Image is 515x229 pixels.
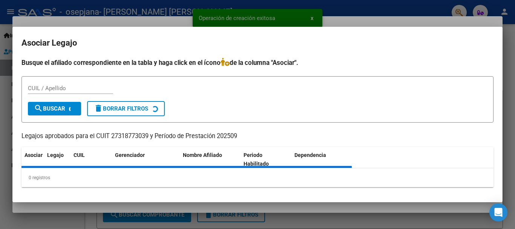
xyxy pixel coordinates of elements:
span: CUIL [74,152,85,158]
datatable-header-cell: Dependencia [291,147,352,172]
span: Buscar [34,105,65,112]
span: Dependencia [294,152,326,158]
div: 0 registros [21,168,494,187]
span: Nombre Afiliado [183,152,222,158]
h2: Asociar Legajo [21,36,494,50]
span: Gerenciador [115,152,145,158]
span: Borrar Filtros [94,105,148,112]
span: Periodo Habilitado [244,152,269,167]
datatable-header-cell: CUIL [71,147,112,172]
datatable-header-cell: Nombre Afiliado [180,147,241,172]
mat-icon: delete [94,104,103,113]
span: Legajo [47,152,64,158]
datatable-header-cell: Periodo Habilitado [241,147,291,172]
mat-icon: search [34,104,43,113]
button: Borrar Filtros [87,101,165,116]
div: Open Intercom Messenger [489,203,507,221]
datatable-header-cell: Asociar [21,147,44,172]
datatable-header-cell: Legajo [44,147,71,172]
h4: Busque el afiliado correspondiente en la tabla y haga click en el ícono de la columna "Asociar". [21,58,494,68]
datatable-header-cell: Gerenciador [112,147,180,172]
p: Legajos aprobados para el CUIT 27318773039 y Período de Prestación 202509 [21,132,494,141]
button: Buscar [28,102,81,115]
span: Asociar [25,152,43,158]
